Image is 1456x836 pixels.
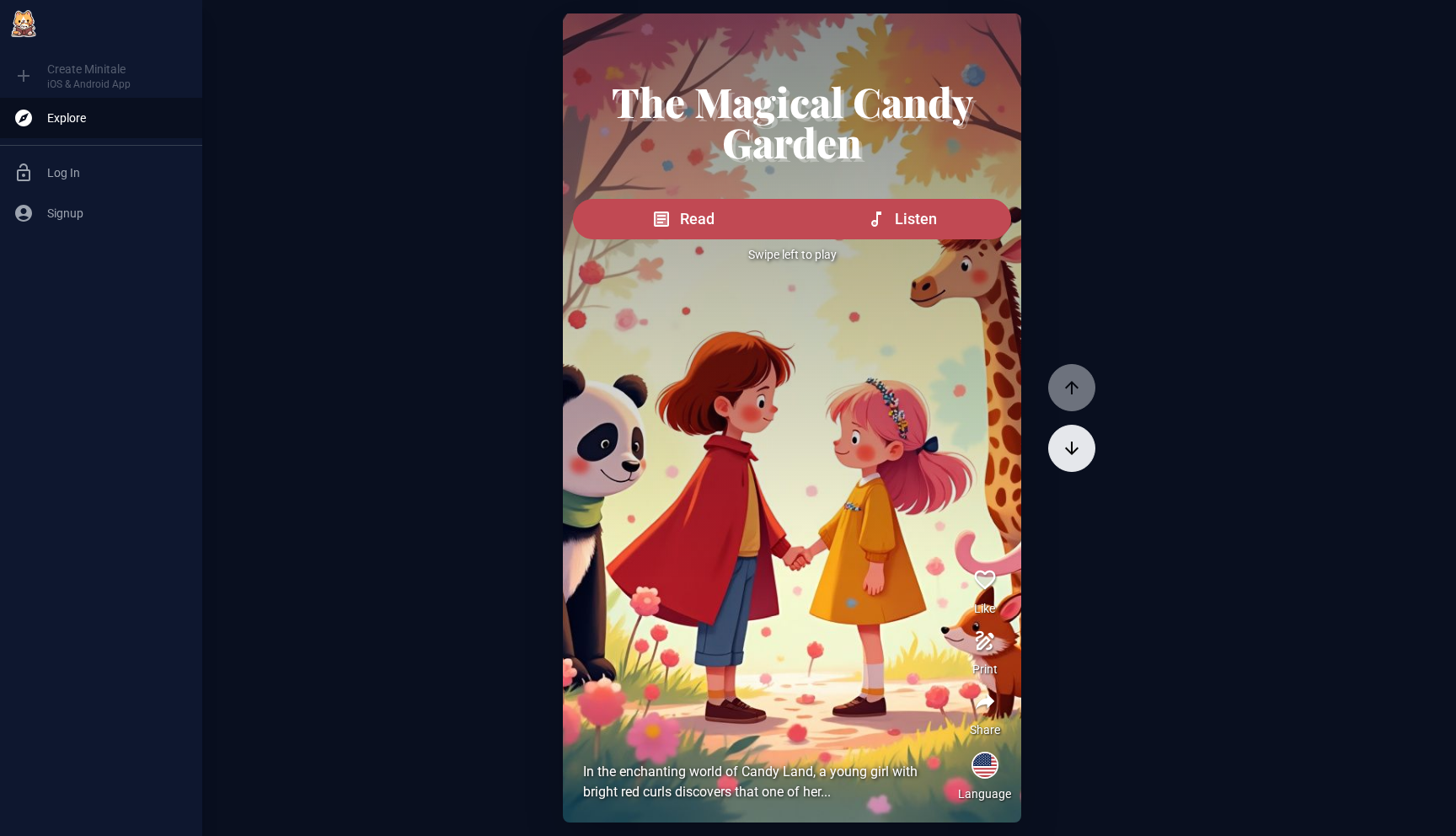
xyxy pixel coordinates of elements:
span: Signup [47,205,189,222]
h1: The Magical Candy Garden [573,81,1011,162]
p: Like [974,600,995,617]
img: Minitale [7,7,40,40]
span: Log In [47,164,189,181]
p: Language [958,785,1011,802]
p: Share [970,721,1000,738]
span: Read [680,207,715,231]
div: In the enchanting world of Candy Land, a young girl with bright red curls discovers that one of h... [583,762,954,802]
span: Explore [47,110,189,126]
span: Listen [895,207,937,231]
p: Swipe left to play [573,246,1011,263]
button: Read [573,199,792,239]
button: Listen [791,199,1011,239]
p: Print [972,661,998,678]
